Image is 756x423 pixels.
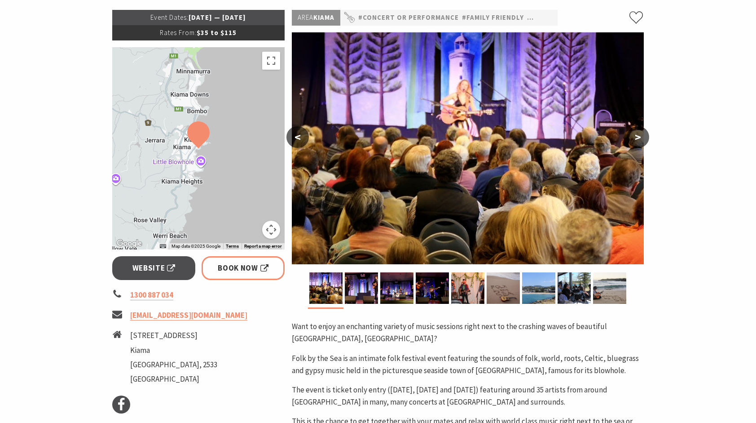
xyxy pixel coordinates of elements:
[522,272,555,304] img: KIAMA FOLK by the SEA
[527,12,567,23] a: #Featured
[558,272,591,304] img: KIAMA FOLK by the SEA
[298,13,313,22] span: Area
[130,359,217,371] li: [GEOGRAPHIC_DATA], 2533
[112,10,285,25] p: [DATE] — [DATE]
[130,290,173,300] a: 1300 887 034
[202,256,285,280] a: Book Now
[130,373,217,385] li: [GEOGRAPHIC_DATA]
[262,221,280,239] button: Map camera controls
[309,272,343,304] img: Folk by the Sea - Showground Pavilion
[380,272,413,304] img: Showground Pavilion
[130,329,217,342] li: [STREET_ADDRESS]
[292,10,340,26] p: Kiama
[112,25,285,40] p: $35 to $115
[130,310,247,321] a: [EMAIL_ADDRESS][DOMAIN_NAME]
[292,321,644,345] p: Want to enjoy an enchanting variety of music sessions right next to the crashing waves of beautif...
[262,52,280,70] button: Toggle fullscreen view
[130,344,217,356] li: Kiama
[114,238,144,249] a: Open this area in Google Maps (opens a new window)
[627,126,649,148] button: >
[160,28,197,37] span: Rates From:
[292,384,644,408] p: The event is ticket only entry ([DATE], [DATE] and [DATE]) featuring around 35 artists from aroun...
[226,244,239,249] a: Terms (opens in new tab)
[112,256,195,280] a: Website
[292,352,644,377] p: Folk by the Sea is an intimate folk festival event featuring the sounds of folk, world, roots, Ce...
[593,272,626,304] img: KIAMA FOLK by the SEA
[451,272,484,304] img: Showground Pavilion
[358,12,459,23] a: #Concert or Performance
[286,126,309,148] button: <
[292,32,644,264] img: Folk by the Sea - Showground Pavilion
[462,12,524,23] a: #Family Friendly
[132,262,176,274] span: Website
[345,272,378,304] img: Showground Pavilion
[114,238,144,249] img: Google
[218,262,268,274] span: Book Now
[487,272,520,304] img: KIAMA FOLK by the SEA
[416,272,449,304] img: Showground Pavilion
[244,244,282,249] a: Report a map error
[171,244,220,249] span: Map data ©2025 Google
[150,13,189,22] span: Event Dates:
[160,243,166,249] button: Keyboard shortcuts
